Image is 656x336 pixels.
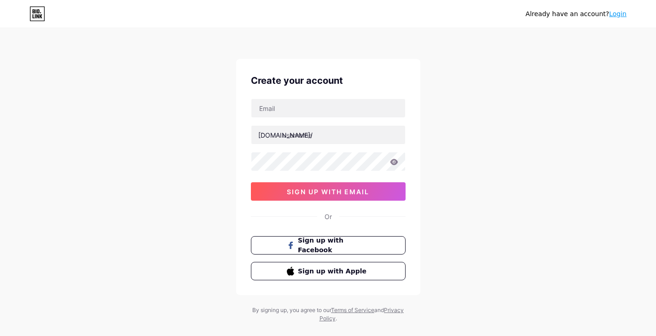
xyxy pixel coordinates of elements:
[251,126,405,144] input: username
[251,99,405,117] input: Email
[331,307,374,313] a: Terms of Service
[298,236,369,255] span: Sign up with Facebook
[287,188,369,196] span: sign up with email
[298,266,369,276] span: Sign up with Apple
[251,236,406,255] button: Sign up with Facebook
[526,9,627,19] div: Already have an account?
[258,130,313,140] div: [DOMAIN_NAME]/
[609,10,627,17] a: Login
[251,182,406,201] button: sign up with email
[251,262,406,280] button: Sign up with Apple
[325,212,332,221] div: Or
[250,306,406,323] div: By signing up, you agree to our and .
[251,74,406,87] div: Create your account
